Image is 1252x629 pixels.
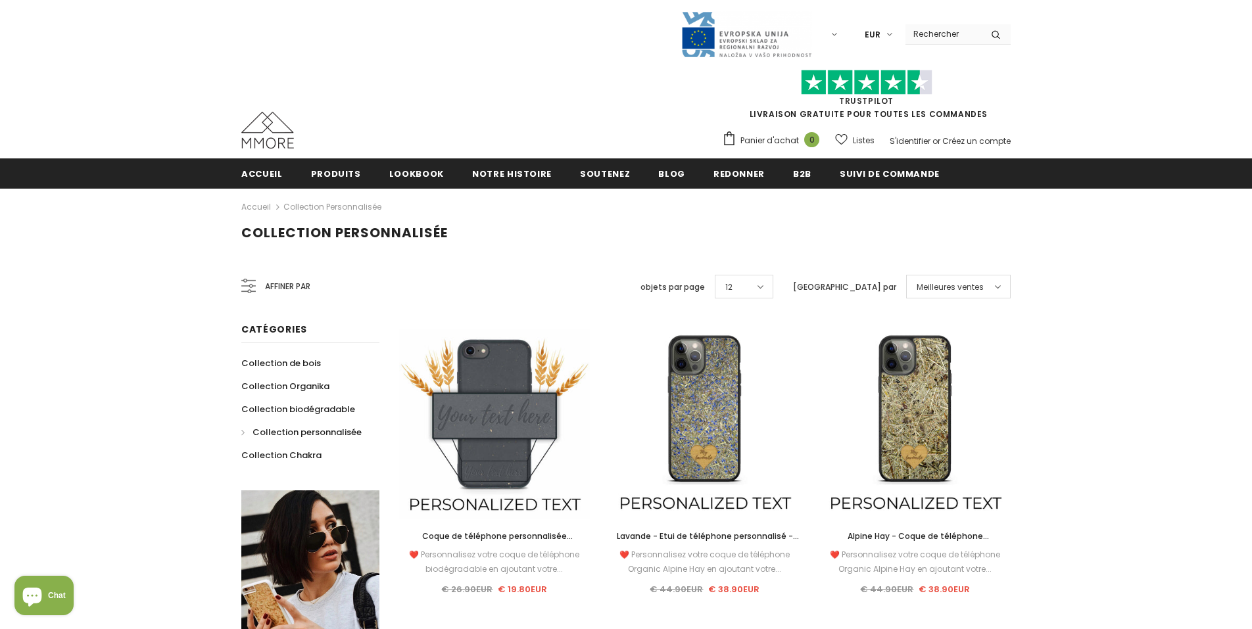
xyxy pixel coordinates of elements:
inbox-online-store-chat: Shopify online store chat [11,576,78,618]
img: Javni Razpis [681,11,812,58]
span: € 38.90EUR [708,583,759,595]
a: B2B [793,158,811,188]
span: Produits [311,168,361,180]
span: Collection de bois [241,357,321,369]
span: Accueil [241,168,283,180]
a: Javni Razpis [681,28,812,39]
a: Notre histoire [472,158,552,188]
span: Meilleures ventes [917,281,984,294]
span: € 26.90EUR [441,583,493,595]
a: Collection biodégradable [241,398,355,421]
span: or [932,135,940,147]
span: soutenez [580,168,630,180]
a: Collection Chakra [241,444,322,467]
span: B2B [793,168,811,180]
a: Créez un compte [942,135,1011,147]
span: EUR [865,28,880,41]
a: Alpine Hay - Coque de téléphone personnalisée - Cadeau personnalisé [820,529,1011,544]
a: Accueil [241,158,283,188]
div: ❤️ Personnalisez votre coque de téléphone biodégradable en ajoutant votre... [399,547,590,576]
a: Collection personnalisée [241,421,362,444]
img: Faites confiance aux étoiles pilotes [801,70,932,95]
a: Redonner [713,158,765,188]
span: Collection biodégradable [241,403,355,415]
a: Listes [835,129,875,152]
span: Notre histoire [472,168,552,180]
a: Accueil [241,199,271,215]
a: Collection Organika [241,375,329,398]
span: € 44.90EUR [860,583,913,595]
span: € 44.90EUR [650,583,703,595]
span: € 19.80EUR [498,583,547,595]
span: Suivi de commande [840,168,940,180]
span: € 38.90EUR [919,583,970,595]
a: soutenez [580,158,630,188]
span: Catégories [241,323,307,336]
span: Lavande - Etui de téléphone personnalisé - Cadeau personnalisé [617,530,799,556]
a: Collection de bois [241,352,321,375]
span: Collection Organika [241,380,329,392]
span: 0 [804,132,819,147]
a: Lavande - Etui de téléphone personnalisé - Cadeau personnalisé [610,529,800,544]
a: S'identifier [890,135,930,147]
a: Panier d'achat 0 [722,131,826,151]
input: Search Site [905,24,981,43]
span: Alpine Hay - Coque de téléphone personnalisée - Cadeau personnalisé [838,530,992,556]
div: ❤️ Personnalisez votre coque de téléphone Organic Alpine Hay en ajoutant votre... [610,547,800,576]
label: objets par page [640,281,705,294]
span: Collection personnalisée [241,223,448,242]
img: Cas MMORE [241,112,294,149]
span: Panier d'achat [740,134,799,147]
a: Suivi de commande [840,158,940,188]
span: Lookbook [389,168,444,180]
span: LIVRAISON GRATUITE POUR TOUTES LES COMMANDES [722,76,1011,120]
a: Coque de téléphone personnalisée biodégradable - Noire [399,529,590,544]
span: 12 [725,281,733,294]
div: ❤️ Personnalisez votre coque de téléphone Organic Alpine Hay en ajoutant votre... [820,547,1011,576]
a: Collection personnalisée [283,201,381,212]
span: Collection personnalisée [253,426,362,438]
span: Blog [658,168,685,180]
a: Lookbook [389,158,444,188]
span: Redonner [713,168,765,180]
span: Coque de téléphone personnalisée biodégradable - Noire [422,530,573,556]
a: Blog [658,158,685,188]
a: TrustPilot [839,95,894,106]
a: Produits [311,158,361,188]
span: Listes [853,134,875,147]
span: Collection Chakra [241,449,322,461]
span: Affiner par [265,279,310,294]
label: [GEOGRAPHIC_DATA] par [793,281,896,294]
